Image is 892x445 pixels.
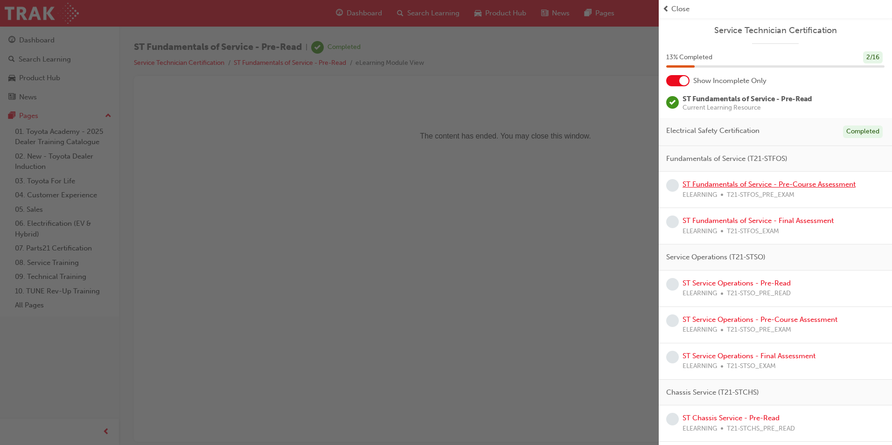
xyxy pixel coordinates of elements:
span: learningRecordVerb_NONE-icon [666,314,679,327]
span: T21-STSO_PRE_READ [727,288,791,299]
span: ELEARNING [683,424,717,434]
span: learningRecordVerb_NONE-icon [666,216,679,228]
span: ELEARNING [683,190,717,201]
a: ST Service Operations - Pre-Course Assessment [683,315,837,324]
span: Current Learning Resource [683,104,812,111]
a: ST Fundamentals of Service - Final Assessment [683,216,834,225]
span: learningRecordVerb_NONE-icon [666,351,679,363]
span: 13 % Completed [666,52,712,63]
span: Close [671,4,690,14]
span: ELEARNING [683,361,717,372]
button: prev-iconClose [662,4,888,14]
span: T21-STFOS_EXAM [727,226,779,237]
span: Electrical Safety Certification [666,125,760,136]
a: ST Service Operations - Final Assessment [683,352,815,360]
span: T21-STFOS_PRE_EXAM [727,190,794,201]
span: Service Operations (T21-STSO) [666,252,766,263]
div: 2 / 16 [863,51,883,64]
span: Fundamentals of Service (T21-STFOS) [666,153,787,164]
p: The content has ended. You may close this window. [4,7,725,49]
span: learningRecordVerb_NONE-icon [666,179,679,192]
span: Chassis Service (T21-STCHS) [666,387,759,398]
span: learningRecordVerb_NONE-icon [666,278,679,291]
span: T21-STSO_PRE_EXAM [727,325,791,335]
span: Show Incomplete Only [693,76,767,86]
a: ST Fundamentals of Service - Pre-Course Assessment [683,180,856,188]
span: learningRecordVerb_COMPLETE-icon [666,96,679,109]
span: ELEARNING [683,288,717,299]
a: Service Technician Certification [666,25,885,36]
span: learningRecordVerb_NONE-icon [666,413,679,425]
a: ST Chassis Service - Pre-Read [683,414,780,422]
span: ELEARNING [683,325,717,335]
span: ELEARNING [683,226,717,237]
span: T21-STCHS_PRE_READ [727,424,795,434]
div: Completed [843,125,883,138]
span: T21-STSO_EXAM [727,361,776,372]
span: ST Fundamentals of Service - Pre-Read [683,95,812,103]
a: ST Service Operations - Pre-Read [683,279,791,287]
span: prev-icon [662,4,669,14]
